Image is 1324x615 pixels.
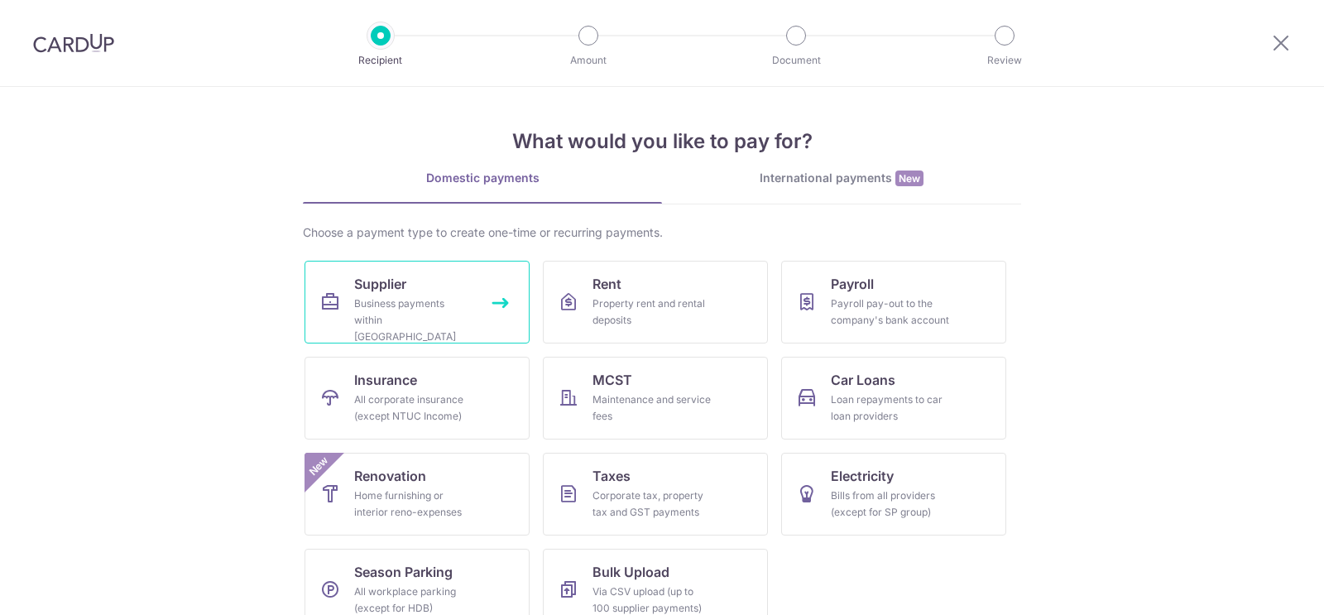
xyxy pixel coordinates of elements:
div: Choose a payment type to create one-time or recurring payments. [303,224,1021,241]
h4: What would you like to pay for? [303,127,1021,156]
img: CardUp [33,33,114,53]
p: Amount [527,52,650,69]
span: Taxes [592,466,631,486]
a: RenovationHome furnishing or interior reno-expensesNew [305,453,530,536]
div: Maintenance and service fees [592,392,712,425]
span: MCST [592,370,632,390]
span: Payroll [831,274,874,294]
span: Help [146,12,180,26]
div: Domestic payments [303,170,662,186]
a: ElectricityBills from all providers (except for SP group) [781,453,1006,536]
span: Electricity [831,466,894,486]
div: All corporate insurance (except NTUC Income) [354,392,473,425]
span: Rent [592,274,621,294]
p: Recipient [319,52,442,69]
a: MCSTMaintenance and service fees [543,357,768,440]
span: New [895,171,923,186]
a: PayrollPayroll pay-out to the company's bank account [781,261,1006,344]
p: Document [735,52,857,69]
p: Review [943,52,1066,69]
div: Bills from all providers (except for SP group) [831,488,950,521]
a: Car LoansLoan repayments to car loan providers [781,357,1006,440]
div: Home furnishing or interior reno-expenses [354,488,473,521]
span: Season Parking [354,562,453,582]
span: Supplier [354,274,406,294]
a: SupplierBusiness payments within [GEOGRAPHIC_DATA] [305,261,530,344]
span: Bulk Upload [592,562,669,582]
div: Corporate tax, property tax and GST payments [592,488,712,521]
span: Insurance [354,370,417,390]
span: New [305,453,333,480]
span: Car Loans [831,370,895,390]
a: RentProperty rent and rental deposits [543,261,768,344]
div: Payroll pay-out to the company's bank account [831,295,950,329]
span: Renovation [354,466,426,486]
a: InsuranceAll corporate insurance (except NTUC Income) [305,357,530,440]
a: TaxesCorporate tax, property tax and GST payments [543,453,768,536]
div: Loan repayments to car loan providers [831,392,950,425]
div: International payments [662,170,1021,187]
span: Help [38,12,72,26]
div: Property rent and rental deposits [592,295,712,329]
div: Business payments within [GEOGRAPHIC_DATA] [354,295,473,345]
